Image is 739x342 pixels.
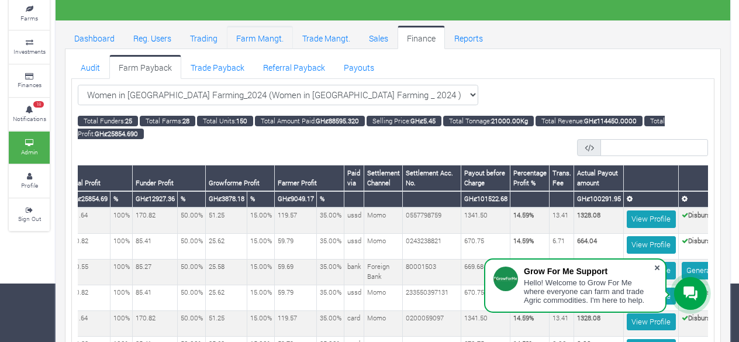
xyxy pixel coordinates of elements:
b: 1328.08 [577,313,600,322]
td: 50.00% [178,233,206,259]
a: Farm Mangt. [227,26,293,49]
td: 119.57 [275,310,317,336]
a: Admin [9,132,50,164]
td: 85.41 [133,233,178,259]
td: 50.00% [178,310,206,336]
th: GHȼ25854.69 [65,191,110,208]
small: Total Units: [197,116,253,126]
td: 51.25 [206,310,247,336]
b: Disbursed [682,236,717,245]
td: 13.41 [550,310,574,336]
small: Total Tonnage: [443,116,534,126]
b: 664.04 [577,236,597,245]
td: 15.00% [247,310,275,336]
td: 100% [110,233,133,259]
th: % [178,191,206,208]
td: 670.75 [461,233,510,259]
b: 28 [182,116,189,125]
td: 669.68 [461,259,510,285]
th: GHȼ9049.17 [275,191,317,208]
th: GHȼ12927.36 [133,191,178,208]
a: Finances [9,65,50,97]
td: 0557798759 [403,208,461,233]
small: Finances [18,81,42,89]
td: 341.64 [65,208,110,233]
td: Momo [364,208,403,233]
a: Audit [71,55,109,78]
td: 35.00% [317,310,344,336]
a: Trade Mangt. [293,26,360,49]
a: Referral Payback [254,55,334,78]
td: 119.57 [275,208,317,233]
td: 1341.50 [461,310,510,336]
a: 18 Notifications [9,98,50,130]
a: View Profile [627,210,676,227]
th: Trans. Fee [550,165,574,191]
a: Sales [360,26,398,49]
small: Total Farms: [140,116,195,126]
th: Actual Payout amount [574,165,624,191]
a: Dashboard [65,26,124,49]
b: Disbursed [682,210,717,219]
a: Trading [181,26,227,49]
b: 1328.08 [577,210,600,219]
b: 14.59% [513,210,534,219]
b: GHȼ25854.690 [95,129,138,138]
a: Farm Payback [109,55,181,78]
b: 150 [236,116,247,125]
small: Sign Out [18,215,41,223]
td: ussd [344,233,364,259]
td: 35.00% [317,233,344,259]
small: Total Revenue: [536,116,643,126]
td: 670.75 [461,285,510,310]
td: 25.62 [206,233,247,259]
div: Grow For Me Support [524,267,654,276]
td: 170.82 [65,233,110,259]
th: % [110,191,133,208]
th: Farmer Profit [275,165,344,191]
th: Funder Profit [133,165,206,191]
td: 25.62 [206,285,247,310]
td: 13.41 [550,208,574,233]
th: Percentage Profit % [510,165,550,191]
td: 100% [110,259,133,285]
td: 35.00% [317,259,344,285]
td: 25.58 [206,259,247,285]
td: 51.25 [206,208,247,233]
a: Payouts [334,55,384,78]
small: Farms [20,14,38,22]
a: Reg. Users [124,26,181,49]
a: Reports [445,26,492,49]
td: 15.00% [247,208,275,233]
b: Disbursed [682,313,717,322]
th: Payout before Charge [461,165,510,191]
td: 50.00% [178,285,206,310]
span: 18 [33,101,44,108]
small: Admin [21,148,38,156]
td: 50.00% [178,208,206,233]
th: GHȼ3878.18 [206,191,247,208]
td: 100% [110,310,133,336]
small: Profile [21,181,38,189]
a: Profile [9,165,50,197]
b: GHȼ5.45 [410,116,436,125]
td: Momo [364,285,403,310]
td: 85.27 [133,259,178,285]
td: 100% [110,285,133,310]
th: GHȼ100291.95 [574,191,624,208]
td: 50.00% [178,259,206,285]
th: GHȼ101522.68 [461,191,510,208]
th: Total Profit [65,165,133,191]
small: Total Amount Paid: [255,116,365,126]
th: % [247,191,275,208]
b: GHȼ88595.320 [316,116,359,125]
a: Trade Payback [181,55,254,78]
small: Notifications [13,115,46,123]
td: 0243238821 [403,233,461,259]
th: Settlement Channel [364,165,403,191]
b: 14.59% [513,313,534,322]
td: 15.00% [247,259,275,285]
small: Total Funders: [78,116,138,126]
a: Finance [398,26,445,49]
b: 25 [125,116,132,125]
